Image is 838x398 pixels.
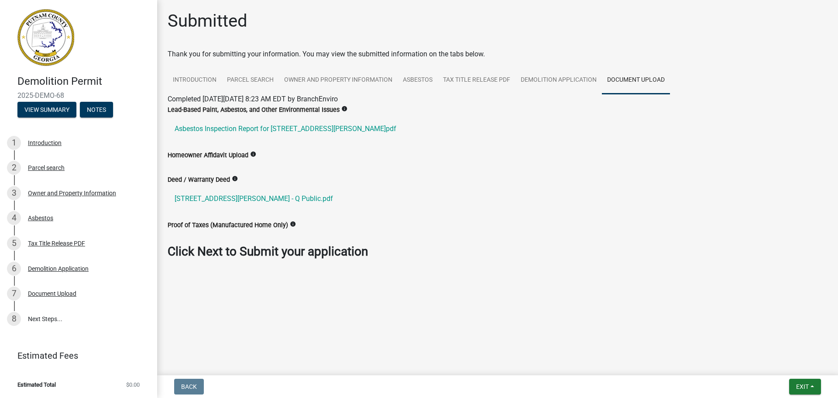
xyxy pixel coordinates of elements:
button: Notes [80,102,113,118]
span: $0.00 [126,382,140,388]
a: Document Upload [602,66,670,94]
h4: Demolition Permit [17,75,150,88]
i: info [341,106,347,112]
a: Asbestos Inspection Report for [STREET_ADDRESS][PERSON_NAME]pdf [168,118,828,139]
button: View Summary [17,102,76,118]
i: info [232,176,238,182]
wm-modal-confirm: Notes [80,107,113,114]
a: Introduction [168,66,222,94]
div: 2 [7,161,21,175]
div: 3 [7,186,21,200]
i: info [250,151,256,157]
div: Introduction [28,140,62,146]
div: Document Upload [28,291,76,297]
div: 7 [7,287,21,301]
span: 2025-DEMO-68 [17,91,140,100]
span: Exit [796,383,809,390]
div: Owner and Property Information [28,190,116,196]
label: Homeowner Affidavit Upload [168,152,248,159]
div: Demolition Application [28,266,89,272]
div: 5 [7,236,21,250]
a: Parcel search [222,66,279,94]
a: Estimated Fees [7,347,143,364]
a: Tax Title Release PDF [438,66,515,94]
button: Exit [789,379,821,395]
div: 4 [7,211,21,225]
h1: Submitted [168,10,247,31]
div: Asbestos [28,215,53,221]
div: Parcel search [28,165,65,171]
a: [STREET_ADDRESS][PERSON_NAME] - Q Public.pdf [168,188,828,209]
img: Putnam County, Georgia [17,9,74,66]
i: info [290,221,296,227]
a: Demolition Application [515,66,602,94]
div: 1 [7,136,21,150]
div: 6 [7,262,21,276]
strong: Click Next to Submit your application [168,244,368,259]
div: 8 [7,312,21,326]
label: Lead-Based Paint, Asbestos, and Other Environmental Issues [168,107,340,113]
div: Thank you for submitting your information. You may view the submitted information on the tabs below. [168,49,828,59]
a: Owner and Property Information [279,66,398,94]
span: Back [181,383,197,390]
span: Estimated Total [17,382,56,388]
div: Tax Title Release PDF [28,240,85,246]
a: Asbestos [398,66,438,94]
span: Completed [DATE][DATE] 8:23 AM EDT by BranchEnviro [168,95,338,103]
label: Proof of Taxes (Manufactured Home Only) [168,222,288,228]
label: Deed / Warranty Deed [168,177,230,183]
wm-modal-confirm: Summary [17,107,76,114]
button: Back [174,379,204,395]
